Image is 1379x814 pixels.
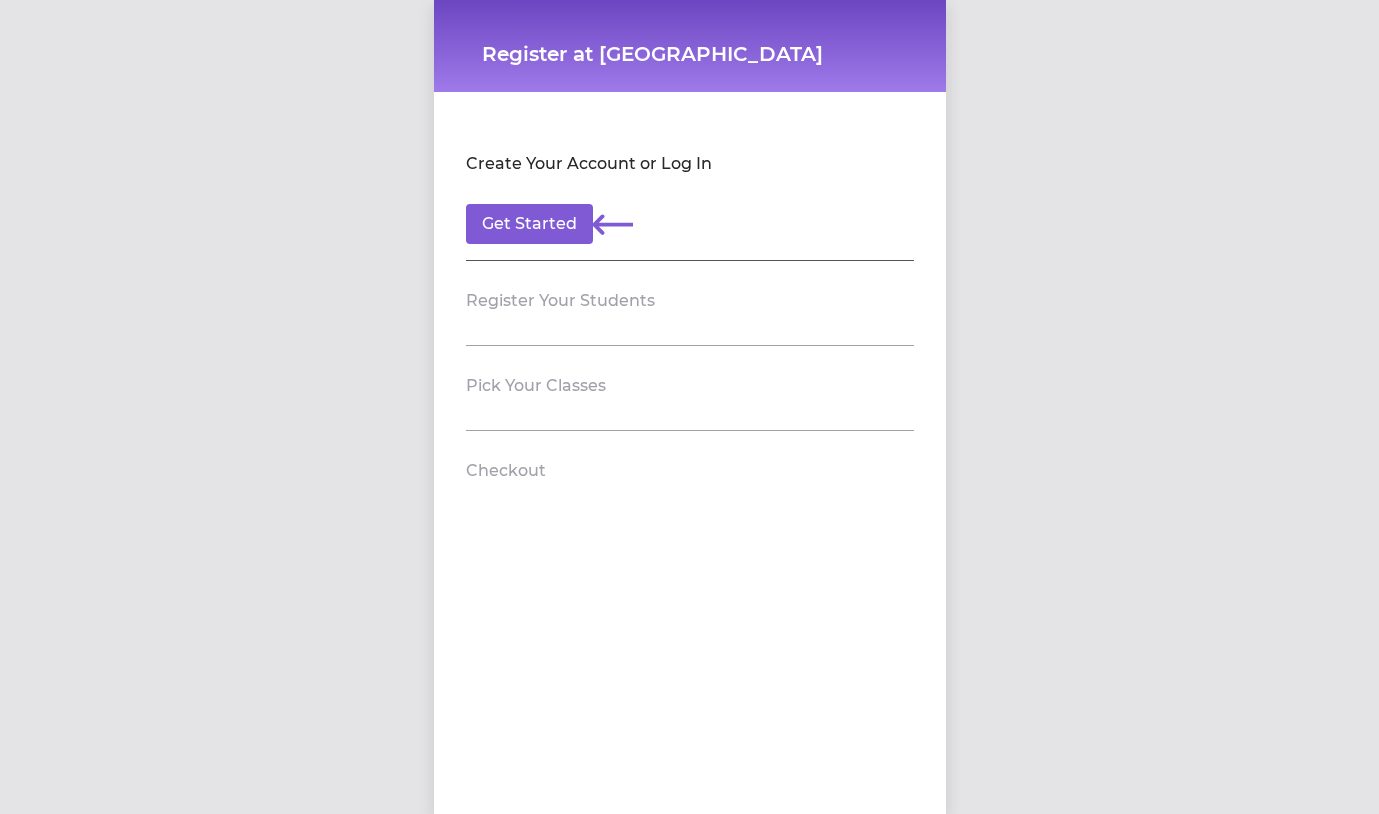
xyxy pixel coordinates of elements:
h2: Create Your Account or Log In [466,152,712,176]
button: Get Started [466,204,593,244]
h2: Pick Your Classes [466,374,606,398]
h1: Register at [GEOGRAPHIC_DATA] [482,40,898,68]
h2: Checkout [466,459,546,483]
h2: Register Your Students [466,289,655,313]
